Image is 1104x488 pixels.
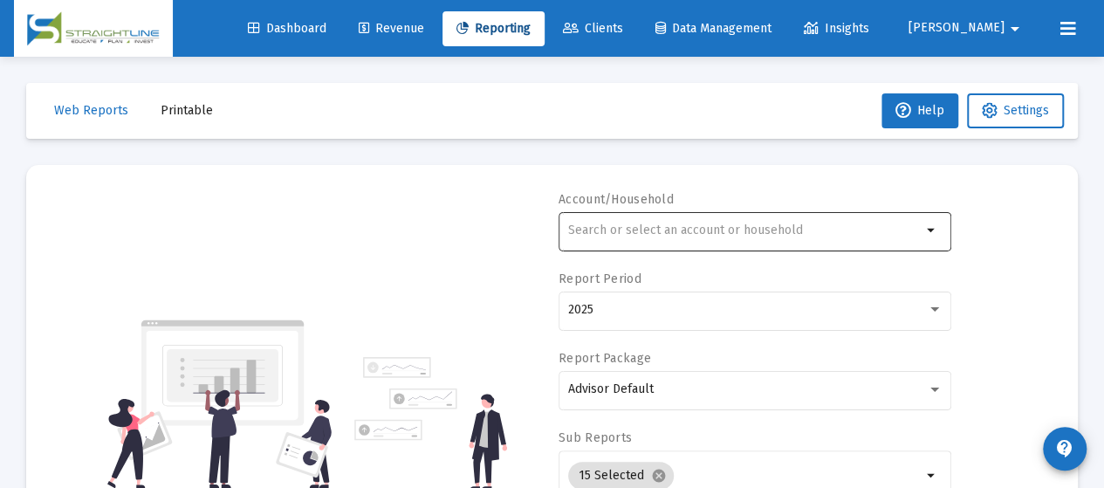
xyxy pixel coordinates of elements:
a: Data Management [641,11,785,46]
mat-icon: arrow_drop_down [1005,11,1025,46]
span: Web Reports [54,103,128,118]
a: Insights [790,11,883,46]
img: Dashboard [27,11,160,46]
button: Settings [967,93,1064,128]
span: Clients [563,21,623,36]
span: Insights [804,21,869,36]
label: Account/Household [559,192,674,207]
button: Help [881,93,958,128]
button: Printable [147,93,227,128]
span: Printable [161,103,213,118]
a: Dashboard [234,11,340,46]
span: Revenue [359,21,424,36]
a: Revenue [345,11,438,46]
label: Sub Reports [559,430,632,445]
span: Reporting [456,21,531,36]
button: Web Reports [40,93,142,128]
a: Clients [549,11,637,46]
button: [PERSON_NAME] [888,10,1046,45]
span: Settings [1004,103,1049,118]
input: Search or select an account or household [568,223,922,237]
label: Report Period [559,271,641,286]
span: Dashboard [248,21,326,36]
mat-icon: contact_support [1054,438,1075,459]
span: Data Management [655,21,771,36]
mat-icon: cancel [651,468,667,484]
span: 2025 [568,302,593,317]
mat-icon: arrow_drop_down [922,465,943,486]
mat-icon: arrow_drop_down [922,220,943,241]
span: Help [895,103,944,118]
a: Reporting [442,11,545,46]
span: Advisor Default [568,381,654,396]
span: [PERSON_NAME] [909,21,1005,36]
label: Report Package [559,351,651,366]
